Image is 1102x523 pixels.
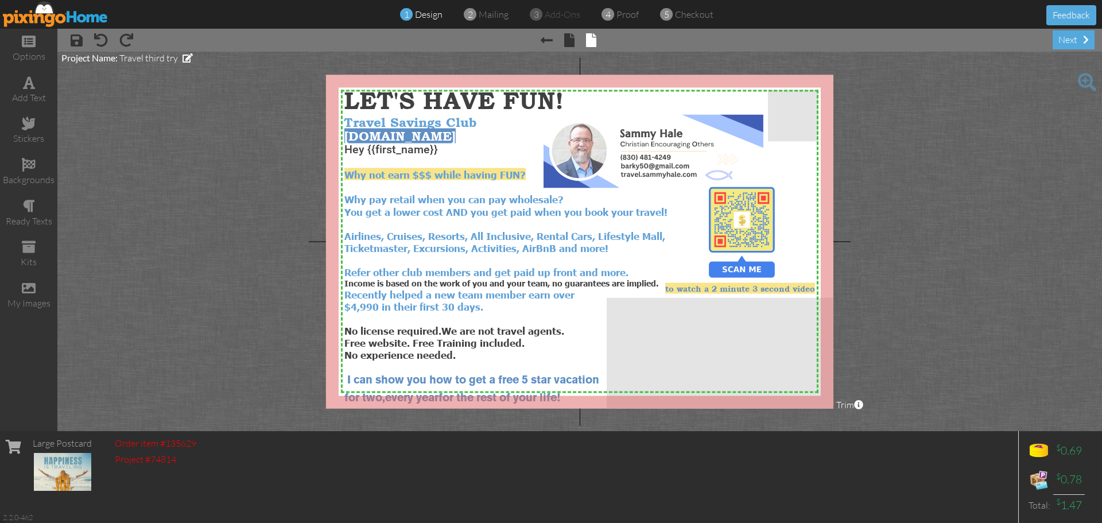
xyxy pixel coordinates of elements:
[1056,471,1061,481] sup: $
[675,9,713,20] span: checkout
[1053,437,1085,466] td: 0.69
[415,9,443,20] span: design
[836,398,863,412] span: Trim
[115,437,196,450] div: Order item #135629
[61,52,118,63] span: Project Name:
[664,8,669,21] span: 5
[616,9,639,20] span: proof
[1053,30,1095,49] div: next
[34,453,91,491] img: 135462-1-1757563804896-82f40599ad6d8552-qa.jpg
[33,437,92,450] div: Large Postcard
[1056,443,1061,452] sup: $
[404,8,409,21] span: 1
[479,9,509,20] span: mailing
[3,512,33,522] div: 2.2.0-462
[606,8,611,21] span: 4
[468,8,473,21] span: 2
[3,1,108,27] img: pixingo logo
[1053,466,1085,494] td: 0.78
[115,453,196,466] div: Project #74814
[1025,494,1053,516] td: Total:
[1027,468,1050,491] img: expense-icon.png
[1027,440,1050,463] img: points-icon.png
[1046,5,1096,25] button: Feedback
[1053,494,1085,516] td: 1.47
[545,9,580,20] span: add-ons
[1056,497,1061,506] sup: $
[119,52,178,64] span: Travel third try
